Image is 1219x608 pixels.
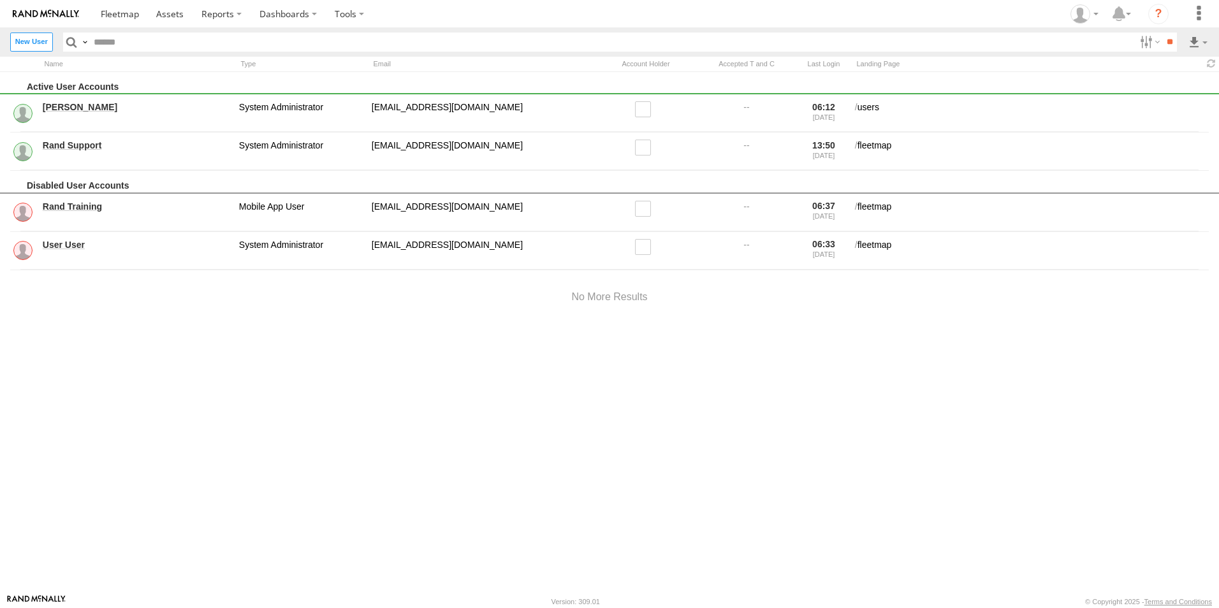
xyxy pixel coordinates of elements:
[370,237,593,264] div: fortraining@train.com
[41,58,232,70] div: Name
[635,201,657,217] label: Read only
[799,138,848,165] div: 13:50 [DATE]
[799,58,848,70] div: Last Login
[635,140,657,156] label: Read only
[1085,598,1212,605] div: © Copyright 2025 -
[43,201,230,212] a: Rand Training
[699,58,794,70] div: Has user accepted Terms and Conditions
[237,99,365,127] div: System Administrator
[853,237,1209,264] div: fleetmap
[1187,33,1209,51] label: Export results as...
[1148,4,1169,24] i: ?
[598,58,694,70] div: Account Holder
[551,598,600,605] div: Version: 309.01
[237,58,365,70] div: Type
[635,239,657,255] label: Read only
[853,58,1199,70] div: Landing Page
[799,237,848,264] div: 06:33 [DATE]
[237,237,365,264] div: System Administrator
[43,140,230,151] a: Rand Support
[43,101,230,113] a: [PERSON_NAME]
[237,138,365,165] div: System Administrator
[370,58,593,70] div: Email
[370,99,593,127] div: service@odysseygroupllc.com
[10,33,53,51] label: Create New User
[237,199,365,226] div: Mobile App User
[13,10,79,18] img: rand-logo.svg
[853,138,1209,165] div: fleetmap
[853,99,1209,127] div: users
[370,138,593,165] div: odyssey@rand.com
[799,99,848,127] div: 06:12 [DATE]
[370,199,593,226] div: randtraining@rand.com
[635,101,657,117] label: Read only
[1204,58,1219,70] span: Refresh
[799,199,848,226] div: 06:37 [DATE]
[43,239,230,250] a: User User
[80,33,90,51] label: Search Query
[7,595,66,608] a: Visit our Website
[1135,33,1162,51] label: Search Filter Options
[853,199,1209,226] div: fleetmap
[1144,598,1212,605] a: Terms and Conditions
[1066,4,1103,24] div: Ed Pruneda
